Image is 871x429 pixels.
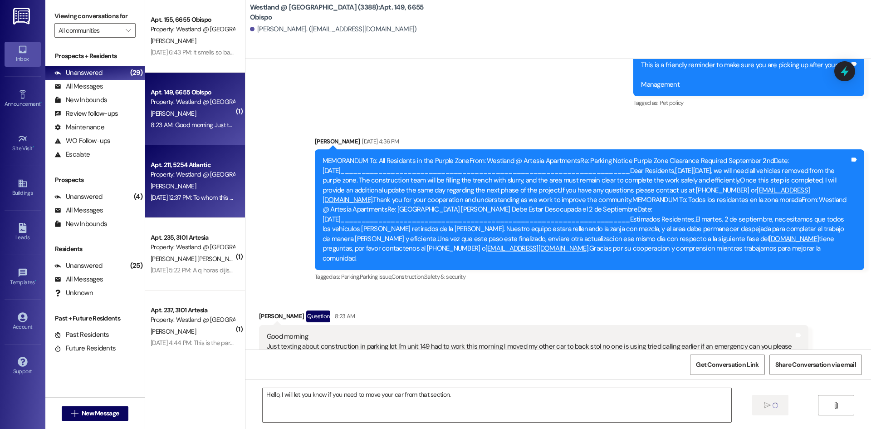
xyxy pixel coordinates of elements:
[54,150,90,159] div: Escalate
[33,144,34,150] span: •
[5,176,41,200] a: Buildings
[54,136,110,146] div: WO Follow-ups
[259,311,808,325] div: [PERSON_NAME]
[45,314,145,323] div: Past + Future Residents
[13,8,32,25] img: ResiDesk Logo
[769,355,862,375] button: Share Conversation via email
[641,60,850,89] div: This is a friendly reminder to make sure you are picking up after your pet. Management
[360,137,399,146] div: [DATE] 4:36 PM
[35,278,36,284] span: •
[485,244,588,253] a: [EMAIL_ADDRESS][DOMAIN_NAME]
[151,170,235,179] div: Property: Westland @ [GEOGRAPHIC_DATA] (3283)
[54,344,116,353] div: Future Residents
[306,311,330,322] div: Question
[5,42,41,66] a: Inbox
[151,339,343,347] div: [DATE] 4:44 PM: This is the parking lot that's right off the freeway, correct?
[151,15,235,25] div: Apt. 155, 6655 Obispo
[151,266,252,274] div: [DATE] 5:22 PM: A q horas dijiste alas 5
[315,137,864,149] div: [PERSON_NAME]
[54,275,103,284] div: All Messages
[769,234,819,243] a: [DOMAIN_NAME]
[696,360,758,370] span: Get Conversation Link
[54,109,118,118] div: Review follow-ups
[5,354,41,379] a: Support
[151,48,404,56] div: [DATE] 6:43 PM: It smells so bad I was able to smell it from my bedroom and knew it was the sink
[54,9,136,23] label: Viewing conversations for
[128,259,145,273] div: (25)
[54,82,103,91] div: All Messages
[151,25,235,34] div: Property: Westland @ [GEOGRAPHIC_DATA] (3388)
[54,330,109,340] div: Past Residents
[62,406,129,421] button: New Message
[59,23,121,38] input: All communities
[151,109,196,118] span: [PERSON_NAME]
[690,355,764,375] button: Get Conversation Link
[151,160,235,170] div: Apt. 211, 5254 Atlantic
[54,95,107,105] div: New Inbounds
[250,3,431,22] b: Westland @ [GEOGRAPHIC_DATA] (3388): Apt. 149, 6655 Obispo
[151,255,245,263] span: [PERSON_NAME] [PERSON_NAME]
[151,306,235,315] div: Apt. 237, 3101 Artesia
[45,244,145,254] div: Residents
[775,360,856,370] span: Share Conversation via email
[82,409,119,418] span: New Message
[333,311,355,321] div: 8:23 AM
[132,190,145,204] div: (4)
[54,68,103,78] div: Unanswered
[151,182,196,190] span: [PERSON_NAME]
[832,402,839,409] i: 
[54,261,103,271] div: Unanswered
[633,96,864,109] div: Tagged as:
[341,273,360,281] span: Parking ,
[391,273,424,281] span: Construction ,
[250,25,417,34] div: [PERSON_NAME]. ([EMAIL_ADDRESS][DOMAIN_NAME])
[151,88,235,97] div: Apt. 149, 6655 Obispo
[267,332,794,380] div: Good morning Just texting about construction in parking lot I'm unit 149 had to work this morning...
[5,310,41,334] a: Account
[126,27,131,34] i: 
[764,402,771,409] i: 
[5,131,41,156] a: Site Visit •
[360,273,392,281] span: Parking issue ,
[323,186,810,204] a: [EMAIL_ADDRESS][DOMAIN_NAME]
[5,265,41,290] a: Templates •
[424,273,465,281] span: Safety & security
[54,206,103,215] div: All Messages
[54,192,103,202] div: Unanswered
[5,220,41,245] a: Leads
[40,99,42,106] span: •
[151,327,196,335] span: [PERSON_NAME]
[71,410,78,417] i: 
[151,97,235,107] div: Property: Westland @ [GEOGRAPHIC_DATA] (3388)
[45,175,145,185] div: Prospects
[151,242,235,252] div: Property: Westland @ [GEOGRAPHIC_DATA] (3388)
[151,315,235,325] div: Property: Westland @ [GEOGRAPHIC_DATA] (3388)
[128,66,145,80] div: (29)
[54,288,93,298] div: Unknown
[54,219,107,229] div: New Inbounds
[660,99,684,107] span: Pet policy
[315,270,864,283] div: Tagged as:
[151,37,196,45] span: [PERSON_NAME]
[151,233,235,242] div: Apt. 235, 3101 Artesia
[323,156,850,263] div: MEMORANDUM To: All Residents in the Purple ZoneFrom: Westland @ Artesia ApartmentsRe: Parking Not...
[54,123,104,132] div: Maintenance
[45,51,145,61] div: Prospects + Residents
[263,388,731,422] textarea: Hello, I will let you know if you need to move your car from that section.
